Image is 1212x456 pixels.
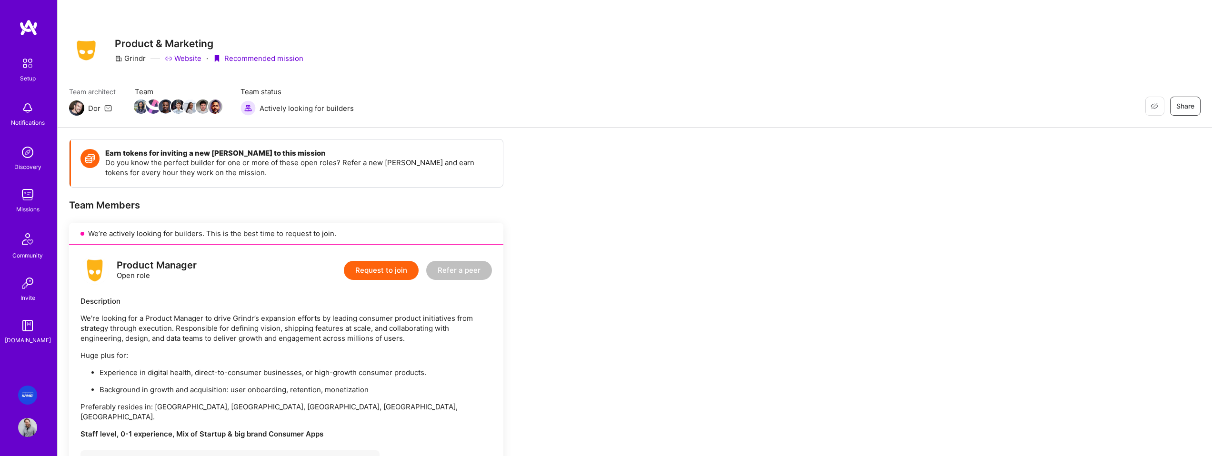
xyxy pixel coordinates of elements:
[1151,102,1158,110] i: icon EyeClosed
[18,185,37,204] img: teamwork
[117,260,197,280] div: Open role
[100,367,492,377] p: Experience in digital health, direct-to-consumer businesses, or high-growth consumer products.
[18,274,37,293] img: Invite
[160,99,172,115] a: Team Member Avatar
[88,103,100,113] div: Dor
[16,228,39,250] img: Community
[69,199,503,211] div: Team Members
[12,250,43,260] div: Community
[105,158,493,178] p: Do you know the perfect builder for one or more of these open roles? Refer a new [PERSON_NAME] an...
[20,73,36,83] div: Setup
[80,402,492,422] p: Preferably resides in: [GEOGRAPHIC_DATA], [GEOGRAPHIC_DATA], [GEOGRAPHIC_DATA], [GEOGRAPHIC_DATA]...
[115,55,122,62] i: icon CompanyGray
[69,87,116,97] span: Team architect
[146,99,160,114] img: Team Member Avatar
[183,99,198,114] img: Team Member Avatar
[69,38,103,63] img: Company Logo
[172,99,184,115] a: Team Member Avatar
[1176,101,1194,111] span: Share
[209,99,221,115] a: Team Member Avatar
[14,162,41,172] div: Discovery
[196,99,210,114] img: Team Member Avatar
[213,53,303,63] div: Recommended mission
[208,99,222,114] img: Team Member Avatar
[80,429,323,438] strong: Staff level, 0-1 experience, Mix of Startup & big brand Consumer Apps
[105,149,493,158] h4: Earn tokens for inviting a new [PERSON_NAME] to this mission
[117,260,197,270] div: Product Manager
[240,87,354,97] span: Team status
[344,261,419,280] button: Request to join
[18,316,37,335] img: guide book
[171,99,185,114] img: Team Member Avatar
[184,99,197,115] a: Team Member Avatar
[135,87,221,97] span: Team
[165,53,201,63] a: Website
[134,99,148,114] img: Team Member Avatar
[426,261,492,280] button: Refer a peer
[206,53,208,63] div: ·
[18,418,37,437] img: User Avatar
[213,55,220,62] i: icon PurpleRibbon
[115,53,146,63] div: Grindr
[147,99,160,115] a: Team Member Avatar
[18,143,37,162] img: discovery
[197,99,209,115] a: Team Member Avatar
[240,100,256,116] img: Actively looking for builders
[20,293,35,303] div: Invite
[135,99,147,115] a: Team Member Avatar
[115,38,303,50] h3: Product & Marketing
[16,204,40,214] div: Missions
[19,19,38,36] img: logo
[69,223,503,245] div: We’re actively looking for builders. This is the best time to request to join.
[104,104,112,112] i: icon Mail
[16,418,40,437] a: User Avatar
[1170,97,1201,116] button: Share
[18,53,38,73] img: setup
[80,350,492,360] p: Huge plus for:
[80,313,492,343] p: We're looking for a Product Manager to drive Grindr’s expansion efforts by leading consumer produ...
[80,256,109,285] img: logo
[5,335,51,345] div: [DOMAIN_NAME]
[80,296,492,306] div: Description
[18,99,37,118] img: bell
[159,99,173,114] img: Team Member Avatar
[69,100,84,116] img: Team Architect
[16,386,40,405] a: KPMG: UX for Valari
[11,118,45,128] div: Notifications
[80,149,100,168] img: Token icon
[18,386,37,405] img: KPMG: UX for Valari
[260,103,354,113] span: Actively looking for builders
[100,385,492,395] p: Background in growth and acquisition: user onboarding, retention, monetization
